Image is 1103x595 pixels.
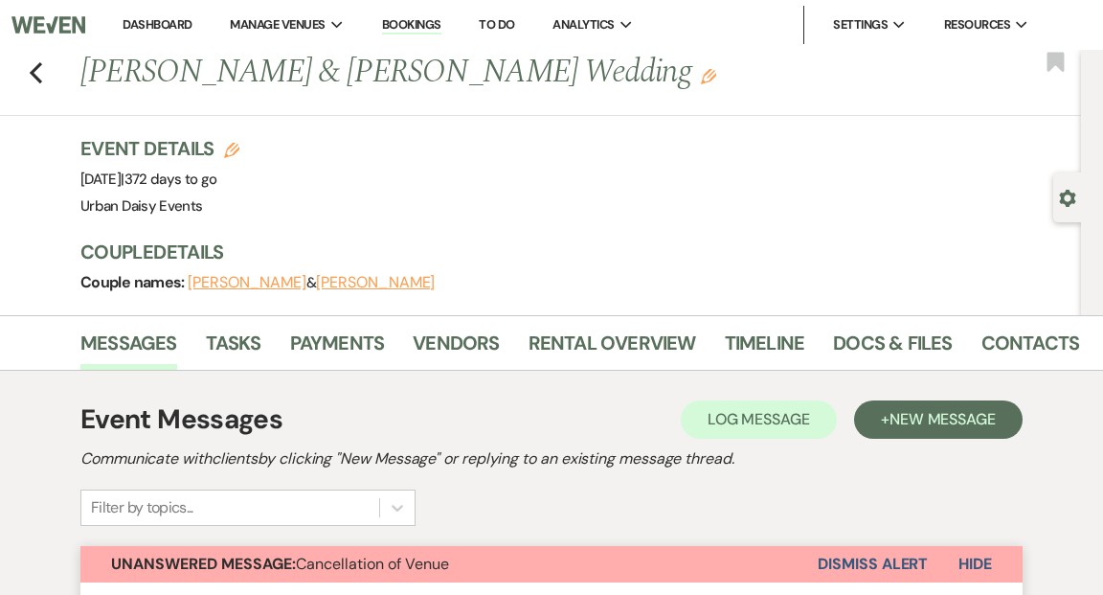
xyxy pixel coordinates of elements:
[80,170,217,189] span: [DATE]
[944,15,1010,34] span: Resources
[818,546,928,583] button: Dismiss Alert
[529,328,696,370] a: Rental Overview
[111,554,296,574] strong: Unanswered Message:
[833,328,952,370] a: Docs & Files
[413,328,499,370] a: Vendors
[928,546,1023,583] button: Hide
[958,554,992,574] span: Hide
[681,400,837,439] button: Log Message
[124,170,217,189] span: 372 days to go
[80,50,873,96] h1: [PERSON_NAME] & [PERSON_NAME] Wedding
[123,16,191,33] a: Dashboard
[80,328,177,370] a: Messages
[854,400,1023,439] button: +New Message
[833,15,888,34] span: Settings
[188,275,306,290] button: [PERSON_NAME]
[382,16,441,34] a: Bookings
[188,273,435,292] span: &
[230,15,325,34] span: Manage Venues
[981,328,1080,370] a: Contacts
[316,275,435,290] button: [PERSON_NAME]
[91,496,193,519] div: Filter by topics...
[80,400,282,440] h1: Event Messages
[889,409,996,429] span: New Message
[11,5,85,45] img: Weven Logo
[725,328,805,370] a: Timeline
[80,196,202,216] span: Urban Daisy Events
[80,272,188,292] span: Couple names:
[206,328,261,370] a: Tasks
[80,546,818,583] button: Unanswered Message:Cancellation of Venue
[80,239,1062,265] h3: Couple Details
[111,554,449,574] span: Cancellation of Venue
[1059,188,1076,206] button: Open lead details
[708,409,810,429] span: Log Message
[80,135,239,162] h3: Event Details
[290,328,385,370] a: Payments
[701,67,716,84] button: Edit
[80,447,1023,470] h2: Communicate with clients by clicking "New Message" or replying to an existing message thread.
[121,170,216,189] span: |
[479,16,514,33] a: To Do
[552,15,614,34] span: Analytics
